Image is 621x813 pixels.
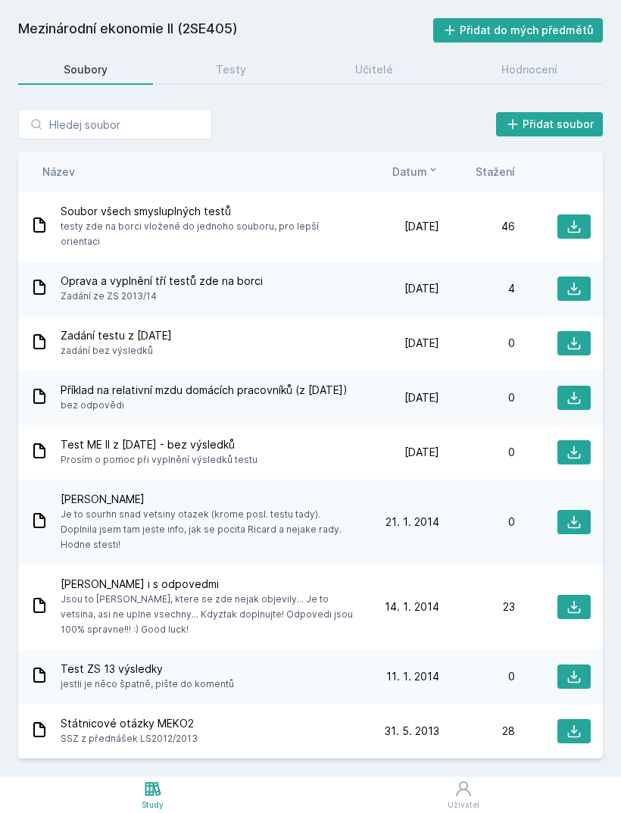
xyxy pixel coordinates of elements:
[61,677,234,692] span: jestli je něco špatně, pište do komentů
[61,219,357,249] span: testy zde na borci vložené do jednoho souboru, pro lepší orientaci
[61,398,348,413] span: bez odpovědi
[439,514,515,530] div: 0
[18,55,153,85] a: Soubory
[18,109,212,139] input: Hledej soubor
[439,724,515,739] div: 28
[61,204,357,219] span: Soubor všech smysluplných testů
[61,661,234,677] span: Test ZS 13 výsledky
[61,507,357,552] span: Je to sourhn snad vetsiny otazek (krome posl. testu tady). Doplnila jsem tam jeste info, jak se p...
[439,445,515,460] div: 0
[61,328,172,343] span: Zadání testu z [DATE]
[404,281,439,296] span: [DATE]
[448,799,479,811] div: Uživatel
[457,55,604,85] a: Hodnocení
[439,336,515,351] div: 0
[439,281,515,296] div: 4
[392,164,439,180] button: Datum
[142,799,164,811] div: Study
[61,383,348,398] span: Příklad na relativní mzdu domácích pracovníků (z [DATE])
[386,669,439,684] span: 11. 1. 2014
[355,62,393,77] div: Učitelé
[404,336,439,351] span: [DATE]
[61,437,257,452] span: Test ME II z [DATE] - bez výsledků
[216,62,246,77] div: Testy
[61,716,198,731] span: Státnicové otázky MEKO2
[439,390,515,405] div: 0
[404,390,439,405] span: [DATE]
[385,514,439,530] span: 21. 1. 2014
[439,219,515,234] div: 46
[61,592,357,637] span: Jsou to [PERSON_NAME], ktere se zde nejak objevily... Je to vetsina, asi ne uplne vsechny... Kdyz...
[61,731,198,746] span: SSZ z přednášek LS2012/2013
[61,274,263,289] span: Oprava a vyplnění tří testů zde na borci
[61,289,263,304] span: Zadání ze ZS 2013/14
[385,724,439,739] span: 31. 5. 2013
[392,164,427,180] span: Datum
[61,577,357,592] span: [PERSON_NAME] i s odpovedmi
[496,112,604,136] button: Přidat soubor
[433,18,604,42] button: Přidat do mých předmětů
[404,219,439,234] span: [DATE]
[64,62,108,77] div: Soubory
[61,343,172,358] span: zadání bez výsledků
[385,599,439,614] span: 14. 1. 2014
[439,669,515,684] div: 0
[476,164,515,180] button: Stažení
[18,18,433,42] h2: Mezinárodní ekonomie II (2SE405)
[310,55,438,85] a: Učitelé
[171,55,292,85] a: Testy
[404,445,439,460] span: [DATE]
[439,599,515,614] div: 23
[61,492,357,507] span: [PERSON_NAME]
[61,452,257,467] span: Prosím o pomoc při vyplnění výsledků testu
[42,164,75,180] button: Název
[501,62,557,77] div: Hodnocení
